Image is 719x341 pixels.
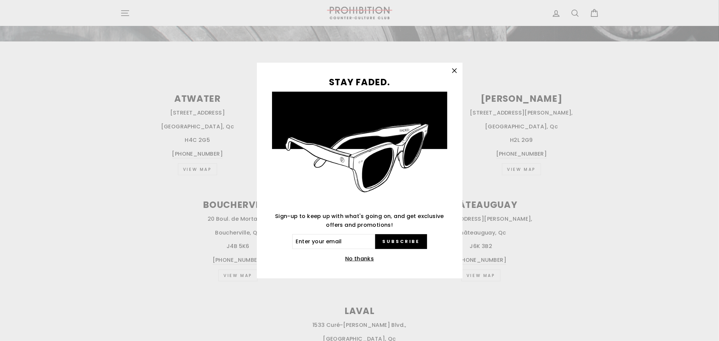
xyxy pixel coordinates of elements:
span: Subscribe [382,239,420,245]
button: Subscribe [375,234,427,249]
button: No thanks [343,254,376,263]
p: Sign-up to keep up with what's going on, and get exclusive offers and promotions! [272,212,447,229]
input: Enter your email [292,234,376,249]
h3: STAY FADED. [272,78,447,87]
